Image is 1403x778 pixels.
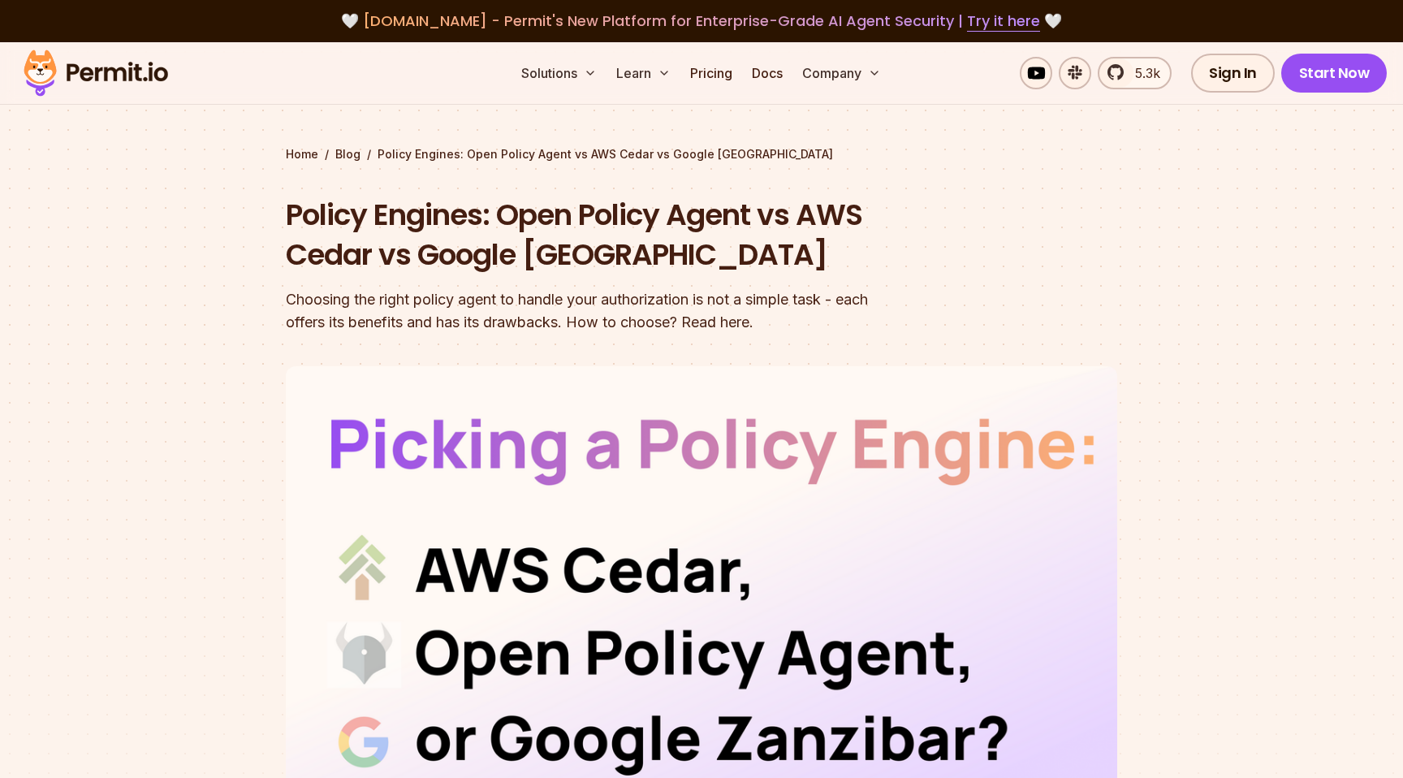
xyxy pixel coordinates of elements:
[515,57,603,89] button: Solutions
[286,146,1117,162] div: / /
[1125,63,1160,83] span: 5.3k
[363,11,1040,31] span: [DOMAIN_NAME] - Permit's New Platform for Enterprise-Grade AI Agent Security |
[1191,54,1275,93] a: Sign In
[16,45,175,101] img: Permit logo
[610,57,677,89] button: Learn
[1098,57,1172,89] a: 5.3k
[967,11,1040,32] a: Try it here
[684,57,739,89] a: Pricing
[286,195,909,275] h1: Policy Engines: Open Policy Agent vs AWS Cedar vs Google [GEOGRAPHIC_DATA]
[286,146,318,162] a: Home
[796,57,887,89] button: Company
[286,288,909,334] div: Choosing the right policy agent to handle your authorization is not a simple task - each offers i...
[335,146,360,162] a: Blog
[745,57,789,89] a: Docs
[39,10,1364,32] div: 🤍 🤍
[1281,54,1388,93] a: Start Now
